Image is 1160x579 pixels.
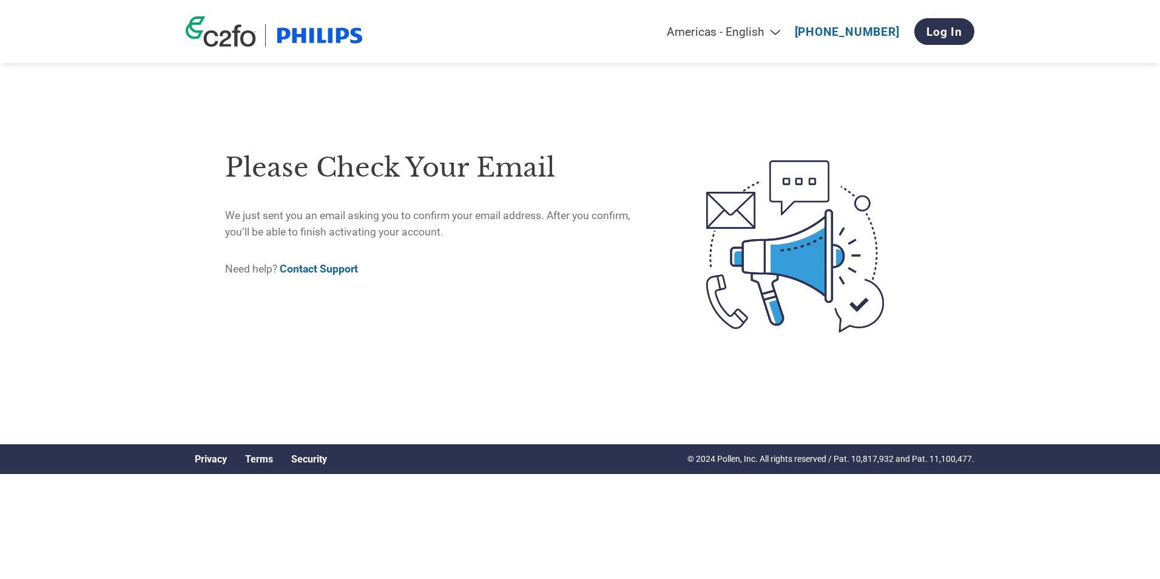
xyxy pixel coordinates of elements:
a: Privacy [195,453,227,465]
a: Contact Support [280,263,358,275]
h1: Please check your email [225,148,655,188]
img: open-email [655,138,935,354]
p: © 2024 Pollen, Inc. All rights reserved / Pat. 10,817,932 and Pat. 11,100,477. [687,453,974,466]
img: c2fo logo [186,16,256,47]
a: Security [291,453,327,465]
img: Philips [275,24,365,47]
p: We just sent you an email asking you to confirm your email address. After you confirm, you’ll be ... [225,208,655,240]
a: [PHONE_NUMBER] [795,25,900,39]
a: Log In [914,18,974,45]
a: Terms [245,453,273,465]
p: Need help? [225,261,655,277]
